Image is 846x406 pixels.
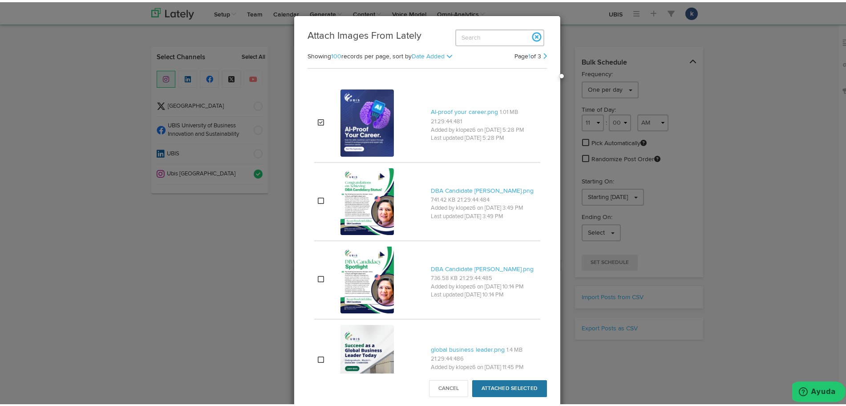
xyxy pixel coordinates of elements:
[431,345,505,351] a: global business leader.png
[340,323,394,394] img: iTyXnvIOReyRJpGtF6p7
[429,378,468,395] button: Cancel
[528,51,530,57] a: 1
[431,202,537,211] p: Added by klopez6 on [DATE] 3:49 PM
[500,107,518,113] span: 1.01 MB
[431,273,457,279] span: 736.58 KB
[340,87,394,154] img: rk4pHqZ5QDmNYntQc9N6
[506,345,522,351] span: 1.4 MB
[472,378,547,395] button: Attached Selected
[412,51,445,57] a: Date Added
[340,166,394,233] img: ciMlzLX5SLWFz9cJpJ89
[340,244,394,311] img: vlenkabOSqOriiMDBznG
[431,107,498,113] a: AI-proof your career.png
[431,117,462,122] span: 21:29:44:481
[431,132,537,141] p: Last updated [DATE] 5:28 PM
[514,51,541,57] span: Page of 3
[431,124,537,133] p: Added by klopez6 on [DATE] 5:28 PM
[431,281,537,289] p: Added by klopez6 on [DATE] 10:14 PM
[308,51,391,57] span: Showing records per page,
[459,273,492,279] span: 21:29:44:485
[431,289,537,297] p: Last updated [DATE] 10:14 PM
[457,195,490,201] span: 21:29:44:484
[431,370,537,378] p: Last updated [DATE] 11:45 PM
[431,361,537,370] p: Added by klopez6 on [DATE] 11:45 PM
[431,211,537,219] p: Last updated [DATE] 3:49 PM
[792,379,846,402] iframe: Abre un widget desde donde se puede obtener más información
[431,195,455,201] span: 741.42 KB
[431,264,534,270] a: DBA Candidate [PERSON_NAME].png
[455,27,544,44] input: Search
[431,354,464,360] span: 21:29:44:486
[393,51,446,57] span: sort by
[331,51,341,57] a: 100
[431,186,534,192] a: DBA Candidate [PERSON_NAME].png
[308,27,547,41] h3: Attach Images From Lately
